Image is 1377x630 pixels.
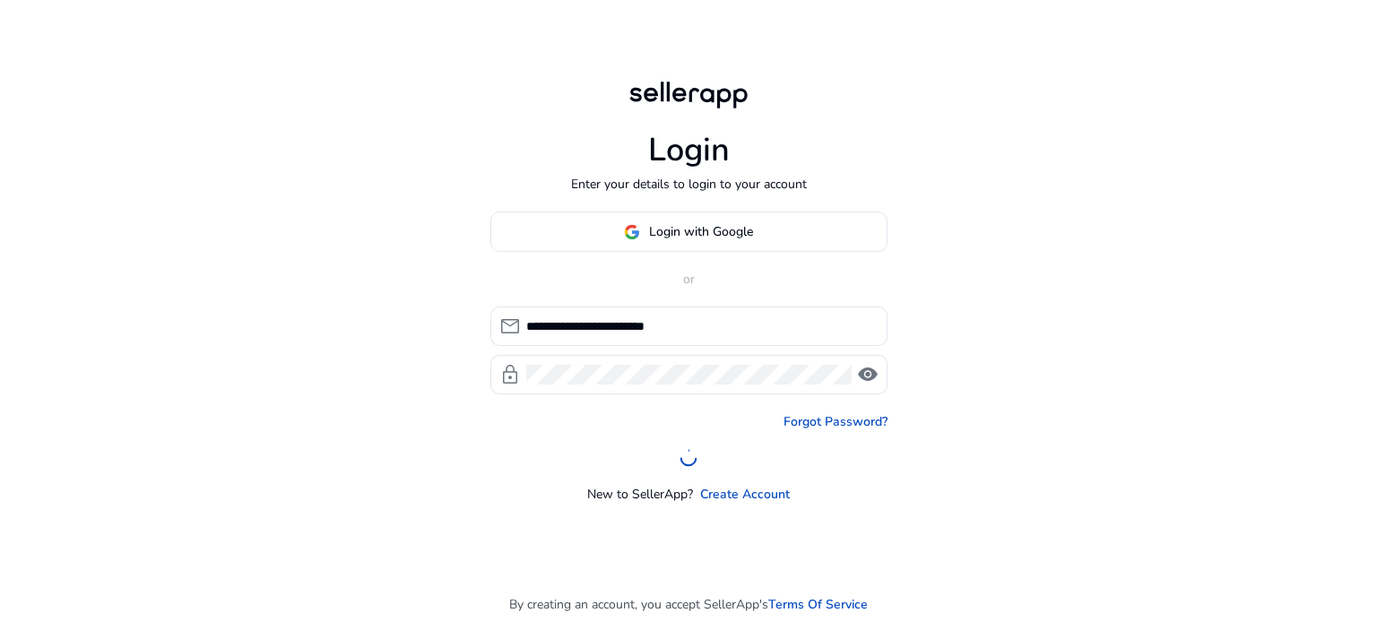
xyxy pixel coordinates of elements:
[624,224,640,240] img: google-logo.svg
[571,175,807,194] p: Enter your details to login to your account
[784,412,888,431] a: Forgot Password?
[499,364,521,385] span: lock
[490,211,888,252] button: Login with Google
[700,485,790,504] a: Create Account
[490,270,888,289] p: or
[499,315,521,337] span: mail
[648,131,730,169] h1: Login
[768,595,868,614] a: Terms Of Service
[649,222,753,241] span: Login with Google
[587,485,693,504] p: New to SellerApp?
[857,364,879,385] span: visibility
